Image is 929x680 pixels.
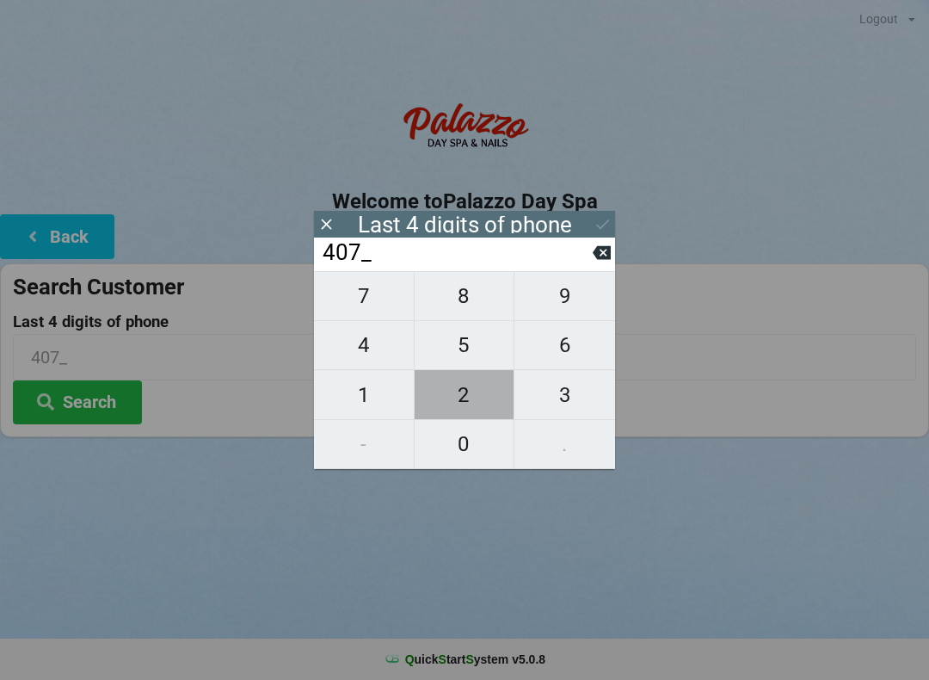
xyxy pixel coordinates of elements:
button: 8 [415,271,515,321]
span: 2 [415,377,514,413]
button: 7 [314,271,415,321]
span: 6 [514,327,615,363]
span: 9 [514,278,615,314]
div: Last 4 digits of phone [358,216,572,233]
span: 8 [415,278,514,314]
span: 1 [314,377,414,413]
button: 5 [415,321,515,370]
span: 4 [314,327,414,363]
button: 4 [314,321,415,370]
span: 5 [415,327,514,363]
span: 7 [314,278,414,314]
button: 1 [314,370,415,419]
button: 2 [415,370,515,419]
button: 0 [415,420,515,469]
span: 0 [415,426,514,462]
span: 3 [514,377,615,413]
button: 6 [514,321,615,370]
button: 9 [514,271,615,321]
button: 3 [514,370,615,419]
